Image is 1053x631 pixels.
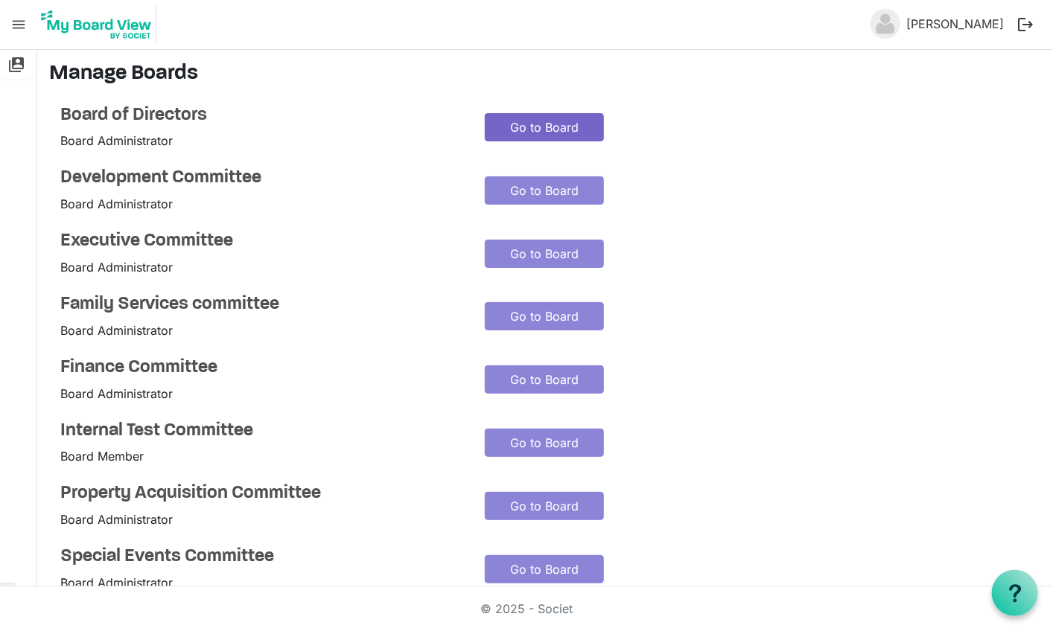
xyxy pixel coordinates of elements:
[485,302,604,330] a: Go to Board
[1010,9,1041,40] button: logout
[60,449,144,464] span: Board Member
[60,546,462,568] a: Special Events Committee
[485,429,604,457] a: Go to Board
[60,420,462,442] a: Internal Test Committee
[60,231,462,252] a: Executive Committee
[485,555,604,583] a: Go to Board
[900,9,1010,39] a: [PERSON_NAME]
[36,6,162,43] a: My Board View Logo
[36,6,156,43] img: My Board View Logo
[60,575,173,590] span: Board Administrator
[60,512,173,527] span: Board Administrator
[485,492,604,520] a: Go to Board
[60,386,173,401] span: Board Administrator
[485,365,604,394] a: Go to Board
[60,260,173,275] span: Board Administrator
[60,167,462,189] a: Development Committee
[4,10,33,39] span: menu
[485,176,604,205] a: Go to Board
[485,240,604,268] a: Go to Board
[49,62,1041,87] h3: Manage Boards
[60,196,173,211] span: Board Administrator
[60,323,173,338] span: Board Administrator
[60,483,462,505] a: Property Acquisition Committee
[60,294,462,315] a: Family Services committee
[60,133,173,148] span: Board Administrator
[485,113,604,141] a: Go to Board
[60,357,462,379] a: Finance Committee
[60,105,462,126] a: Board of Directors
[871,9,900,39] img: no-profile-picture.svg
[480,601,573,616] a: © 2025 - Societ
[7,50,25,80] span: switch_account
